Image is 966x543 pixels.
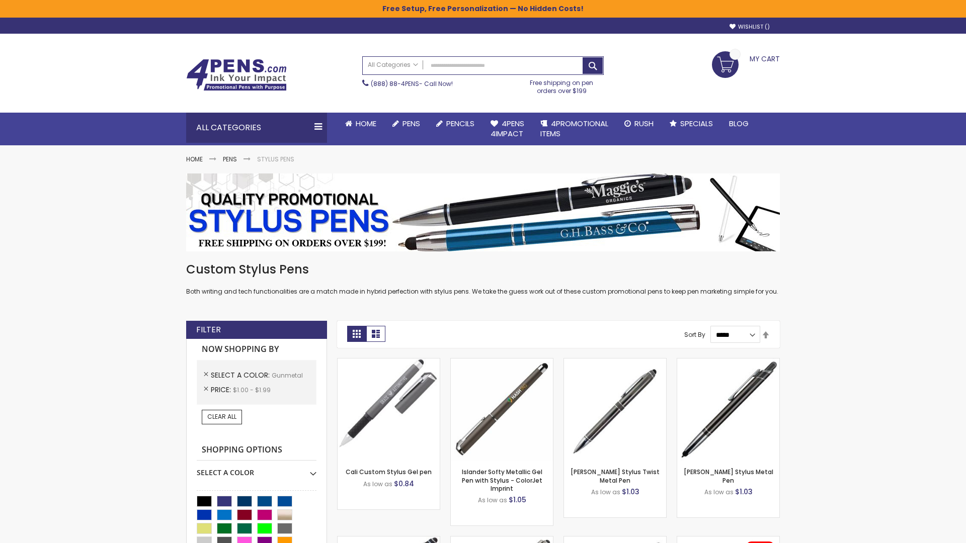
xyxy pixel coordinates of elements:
[186,173,780,251] img: Stylus Pens
[478,496,507,504] span: As low as
[730,23,770,31] a: Wishlist
[616,113,662,135] a: Rush
[371,79,419,88] a: (888) 88-4PENS
[363,57,423,73] a: All Categories
[520,75,604,95] div: Free shipping on pen orders over $199
[491,118,524,139] span: 4Pens 4impact
[346,468,432,476] a: Cali Custom Stylus Gel pen
[677,358,779,461] img: Olson Stylus Metal Pen-Gunmetal
[680,118,713,129] span: Specials
[211,370,272,380] span: Select A Color
[211,385,233,395] span: Price
[564,358,666,367] a: Colter Stylus Twist Metal Pen-Gunmetal
[223,155,237,163] a: Pens
[233,386,271,394] span: $1.00 - $1.99
[446,118,474,129] span: Pencils
[509,495,526,505] span: $1.05
[634,118,654,129] span: Rush
[384,113,428,135] a: Pens
[202,410,242,424] a: Clear All
[451,358,553,367] a: Islander Softy Metallic Gel Pen with Stylus - ColorJet Imprint-Gunmetal
[735,487,753,497] span: $1.03
[684,468,773,484] a: [PERSON_NAME] Stylus Metal Pen
[403,118,420,129] span: Pens
[197,461,316,478] div: Select A Color
[257,155,294,163] strong: Stylus Pens
[591,488,620,496] span: As low as
[704,488,734,496] span: As low as
[684,330,705,339] label: Sort By
[532,113,616,145] a: 4PROMOTIONALITEMS
[540,118,608,139] span: 4PROMOTIONAL ITEMS
[677,358,779,367] a: Olson Stylus Metal Pen-Gunmetal
[207,412,236,421] span: Clear All
[368,61,418,69] span: All Categories
[186,155,203,163] a: Home
[462,468,542,492] a: Islander Softy Metallic Gel Pen with Stylus - ColorJet Imprint
[571,468,660,484] a: [PERSON_NAME] Stylus Twist Metal Pen
[721,113,757,135] a: Blog
[564,358,666,461] img: Colter Stylus Twist Metal Pen-Gunmetal
[451,358,553,461] img: Islander Softy Metallic Gel Pen with Stylus - ColorJet Imprint-Gunmetal
[622,487,639,497] span: $1.03
[186,59,287,91] img: 4Pens Custom Pens and Promotional Products
[371,79,453,88] span: - Call Now!
[186,113,327,143] div: All Categories
[394,479,414,489] span: $0.84
[272,371,303,380] span: Gunmetal
[338,358,440,367] a: Cali Custom Stylus Gel pen-Gunmetal
[662,113,721,135] a: Specials
[196,324,221,335] strong: Filter
[186,261,780,296] div: Both writing and tech functionalities are a match made in hybrid perfection with stylus pens. We ...
[197,439,316,461] strong: Shopping Options
[356,118,376,129] span: Home
[338,358,440,461] img: Cali Custom Stylus Gel pen-Gunmetal
[428,113,482,135] a: Pencils
[482,113,532,145] a: 4Pens4impact
[197,339,316,360] strong: Now Shopping by
[729,118,749,129] span: Blog
[186,261,780,278] h1: Custom Stylus Pens
[337,113,384,135] a: Home
[363,480,392,488] span: As low as
[347,326,366,342] strong: Grid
